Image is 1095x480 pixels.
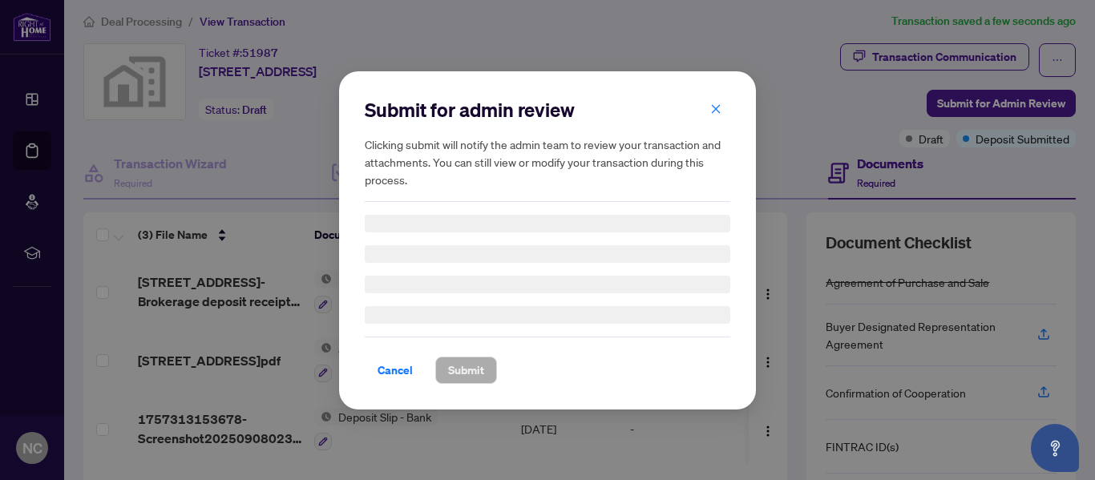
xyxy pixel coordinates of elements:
button: Cancel [365,357,426,384]
h5: Clicking submit will notify the admin team to review your transaction and attachments. You can st... [365,135,730,188]
h2: Submit for admin review [365,97,730,123]
span: Cancel [378,357,413,383]
span: close [710,103,721,114]
button: Open asap [1031,424,1079,472]
button: Submit [435,357,497,384]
